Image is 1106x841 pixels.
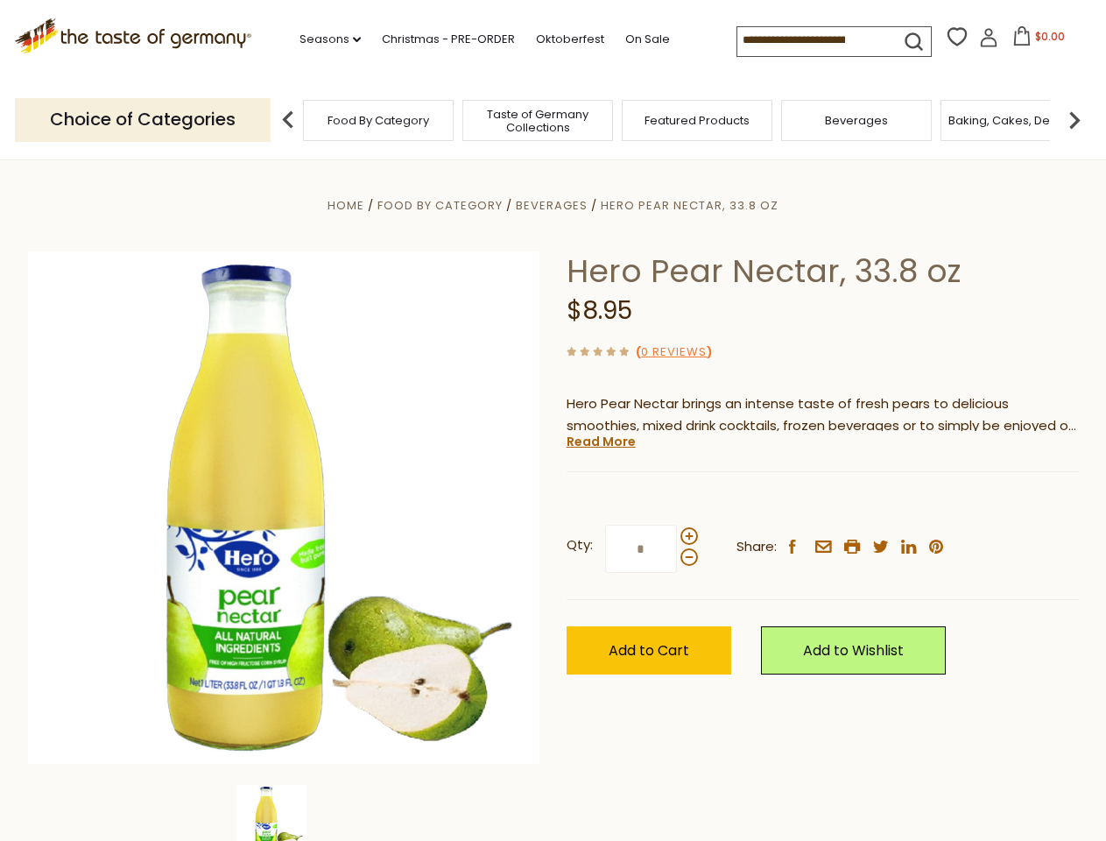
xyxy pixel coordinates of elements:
[536,30,604,49] a: Oktoberfest
[271,102,306,138] img: previous arrow
[636,343,712,360] span: ( )
[605,525,677,573] input: Qty:
[299,30,361,49] a: Seasons
[1035,29,1065,44] span: $0.00
[625,30,670,49] a: On Sale
[15,98,271,141] p: Choice of Categories
[641,343,707,362] a: 0 Reviews
[377,197,503,214] a: Food By Category
[567,534,593,556] strong: Qty:
[567,433,636,450] a: Read More
[567,293,632,328] span: $8.95
[1057,102,1092,138] img: next arrow
[567,626,731,675] button: Add to Cart
[948,114,1084,127] a: Baking, Cakes, Desserts
[825,114,888,127] a: Beverages
[567,393,1079,437] p: Hero Pear Nectar brings an intense taste of fresh pears to delicious smoothies, mixed drink cockt...
[328,197,364,214] a: Home
[516,197,588,214] a: Beverages
[601,197,778,214] a: Hero Pear Nectar, 33.8 oz
[382,30,515,49] a: Christmas - PRE-ORDER
[567,251,1079,291] h1: Hero Pear Nectar, 33.8 oz
[1002,26,1076,53] button: $0.00
[736,536,777,558] span: Share:
[28,251,540,764] img: Hero Pear Nectar, 33.8 oz
[761,626,946,675] a: Add to Wishlist
[609,640,689,661] span: Add to Cart
[468,108,608,134] a: Taste of Germany Collections
[645,114,750,127] a: Featured Products
[328,114,429,127] a: Food By Category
